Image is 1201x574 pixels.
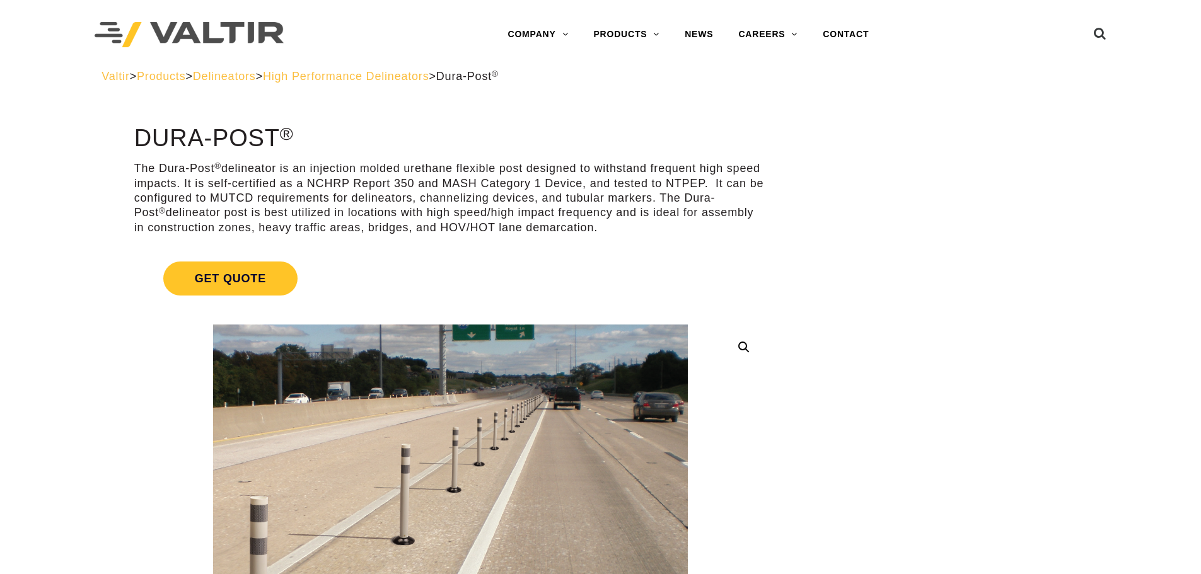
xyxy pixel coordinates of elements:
[726,22,810,47] a: CAREERS
[495,22,581,47] a: COMPANY
[492,69,499,79] sup: ®
[159,206,166,215] sup: ®
[581,22,672,47] a: PRODUCTS
[102,70,129,83] a: Valtir
[280,123,294,144] sup: ®
[672,22,726,47] a: NEWS
[134,161,767,235] p: The Dura-Post delineator is an injection molded urethane flexible post designed to withstand freq...
[263,70,429,83] a: High Performance Delineators
[102,69,1099,84] div: > > > >
[134,125,767,152] h1: Dura-Post
[137,70,185,83] a: Products
[436,70,499,83] span: Dura-Post
[193,70,256,83] a: Delineators
[134,246,767,311] a: Get Quote
[810,22,881,47] a: CONTACT
[163,261,298,296] span: Get Quote
[95,22,284,48] img: Valtir
[214,161,221,171] sup: ®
